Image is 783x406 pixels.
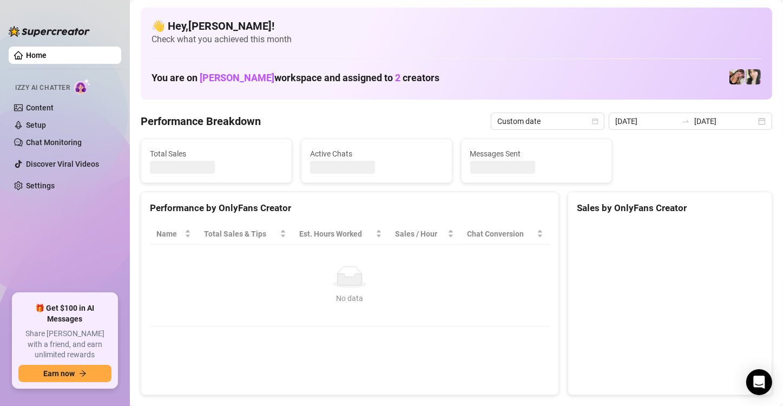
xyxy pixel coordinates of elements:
[577,201,763,215] div: Sales by OnlyFans Creator
[152,72,439,84] h1: You are on workspace and assigned to creators
[681,117,690,126] span: swap-right
[26,181,55,190] a: Settings
[150,201,550,215] div: Performance by OnlyFans Creator
[460,224,549,245] th: Chat Conversion
[694,115,756,127] input: End date
[150,224,198,245] th: Name
[26,103,54,112] a: Content
[681,117,690,126] span: to
[161,292,539,304] div: No data
[310,148,443,160] span: Active Chats
[395,228,446,240] span: Sales / Hour
[26,51,47,60] a: Home
[79,370,87,377] span: arrow-right
[497,113,598,129] span: Custom date
[470,148,603,160] span: Messages Sent
[299,228,373,240] div: Est. Hours Worked
[389,224,461,245] th: Sales / Hour
[141,114,261,129] h4: Performance Breakdown
[395,72,400,83] span: 2
[746,369,772,395] div: Open Intercom Messenger
[204,228,278,240] span: Total Sales & Tips
[18,329,111,361] span: Share [PERSON_NAME] with a friend, and earn unlimited rewards
[152,18,761,34] h4: 👋 Hey, [PERSON_NAME] !
[26,138,82,147] a: Chat Monitoring
[467,228,534,240] span: Chat Conversion
[150,148,283,160] span: Total Sales
[615,115,677,127] input: Start date
[746,69,761,84] img: Christina
[156,228,182,240] span: Name
[200,72,274,83] span: [PERSON_NAME]
[74,78,91,94] img: AI Chatter
[18,365,111,382] button: Earn nowarrow-right
[26,121,46,129] a: Setup
[15,83,70,93] span: Izzy AI Chatter
[198,224,293,245] th: Total Sales & Tips
[18,303,111,324] span: 🎁 Get $100 in AI Messages
[592,118,598,125] span: calendar
[43,369,75,378] span: Earn now
[9,26,90,37] img: logo-BBDzfeDw.svg
[152,34,761,45] span: Check what you achieved this month
[729,69,745,84] img: Christina
[26,160,99,168] a: Discover Viral Videos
